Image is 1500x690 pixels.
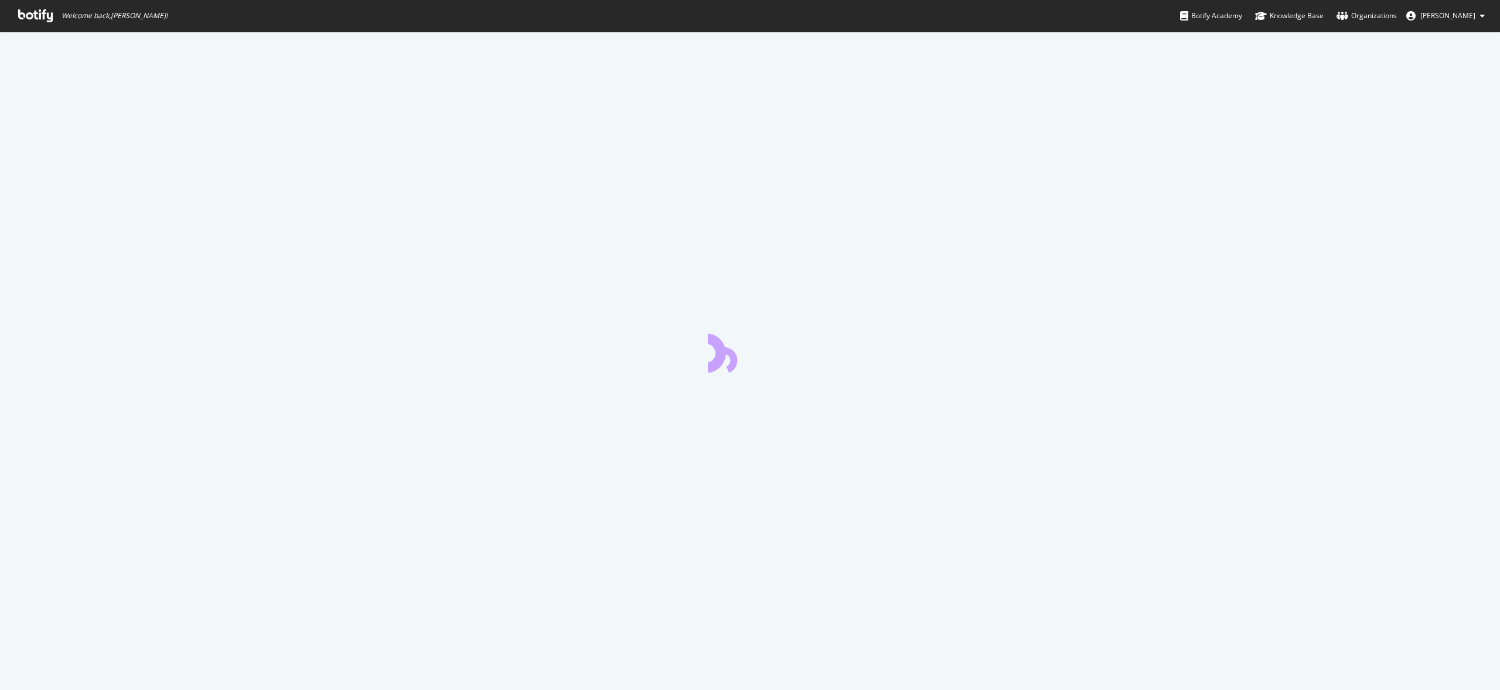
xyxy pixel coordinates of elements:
[708,330,792,373] div: animation
[62,11,168,21] span: Welcome back, [PERSON_NAME] !
[1255,10,1324,22] div: Knowledge Base
[1397,6,1494,25] button: [PERSON_NAME]
[1180,10,1242,22] div: Botify Academy
[1420,11,1475,21] span: Peter Pilz
[1337,10,1397,22] div: Organizations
